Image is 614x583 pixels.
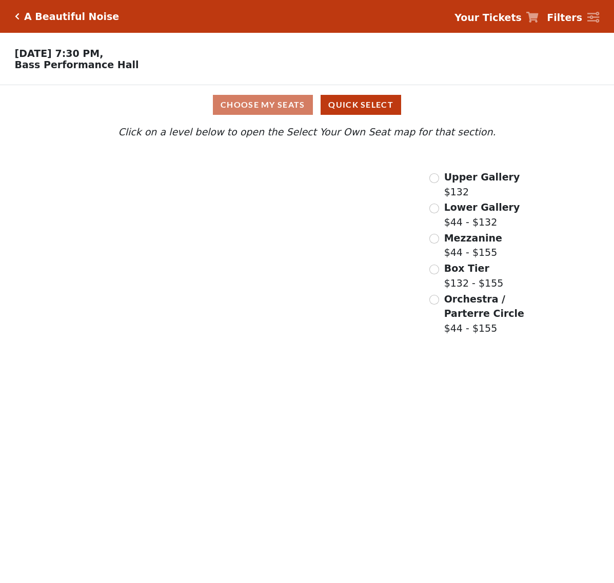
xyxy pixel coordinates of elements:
a: Click here to go back to filters [15,13,19,20]
label: $132 - $155 [444,261,504,290]
label: $132 [444,170,520,199]
label: $44 - $132 [444,200,520,229]
span: Upper Gallery [444,171,520,183]
a: Your Tickets [454,10,539,25]
button: Quick Select [321,95,401,115]
a: Filters [547,10,599,25]
span: Box Tier [444,263,489,274]
path: Upper Gallery - Seats Available: 155 [143,155,279,188]
label: $44 - $155 [444,292,530,336]
p: Click on a level below to open the Select Your Own Seat map for that section. [84,125,530,139]
span: Lower Gallery [444,202,520,213]
h5: A Beautiful Noise [24,11,119,23]
span: Orchestra / Parterre Circle [444,293,524,319]
path: Orchestra / Parterre Circle - Seats Available: 30 [218,268,356,351]
strong: Your Tickets [454,12,522,23]
strong: Filters [547,12,582,23]
span: Mezzanine [444,232,502,244]
label: $44 - $155 [444,231,502,260]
